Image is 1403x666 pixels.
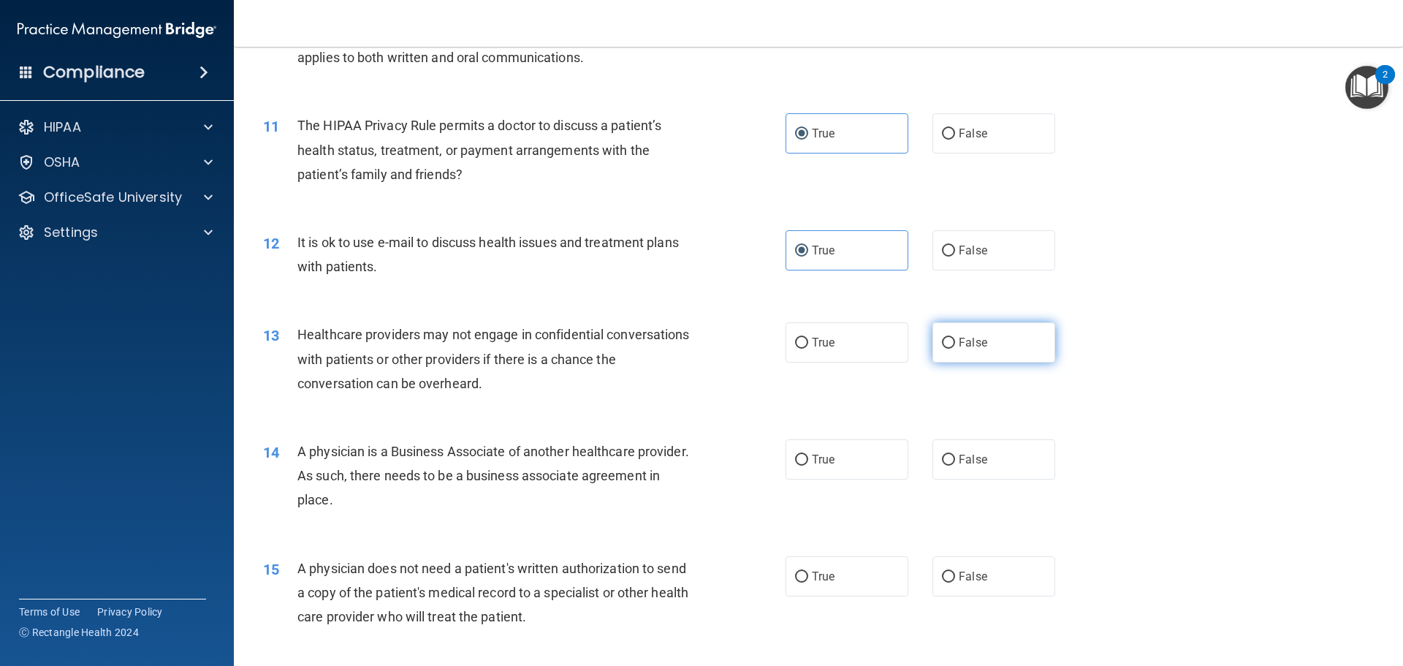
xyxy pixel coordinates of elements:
[19,605,80,619] a: Terms of Use
[959,126,987,140] span: False
[297,327,690,390] span: Healthcare providers may not engage in confidential conversations with patients or other provider...
[959,453,987,466] span: False
[795,246,808,257] input: True
[1383,75,1388,94] div: 2
[297,235,679,274] span: It is ok to use e-mail to discuss health issues and treatment plans with patients.
[959,243,987,257] span: False
[44,154,80,171] p: OSHA
[19,625,139,640] span: Ⓒ Rectangle Health 2024
[18,118,213,136] a: HIPAA
[795,129,808,140] input: True
[297,561,688,624] span: A physician does not need a patient's written authorization to send a copy of the patient's medic...
[263,444,279,461] span: 14
[297,118,661,181] span: The HIPAA Privacy Rule permits a doctor to discuss a patient’s health status, treatment, or payme...
[812,336,834,349] span: True
[18,15,216,45] img: PMB logo
[942,338,955,349] input: False
[959,336,987,349] span: False
[263,327,279,344] span: 13
[44,224,98,241] p: Settings
[18,154,213,171] a: OSHA
[18,224,213,241] a: Settings
[44,118,81,136] p: HIPAA
[812,569,834,583] span: True
[812,453,834,466] span: True
[1345,66,1388,109] button: Open Resource Center, 2 new notifications
[942,455,955,466] input: False
[959,569,987,583] span: False
[18,189,213,206] a: OfficeSafe University
[1330,565,1385,621] iframe: Drift Widget Chat Controller
[263,235,279,252] span: 12
[795,338,808,349] input: True
[795,572,808,583] input: True
[97,605,163,619] a: Privacy Policy
[44,189,182,206] p: OfficeSafe University
[297,444,689,507] span: A physician is a Business Associate of another healthcare provider. As such, there needs to be a ...
[942,572,955,583] input: False
[43,62,145,83] h4: Compliance
[812,126,834,140] span: True
[263,561,279,578] span: 15
[942,246,955,257] input: False
[942,129,955,140] input: False
[795,455,808,466] input: True
[812,243,834,257] span: True
[263,118,279,135] span: 11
